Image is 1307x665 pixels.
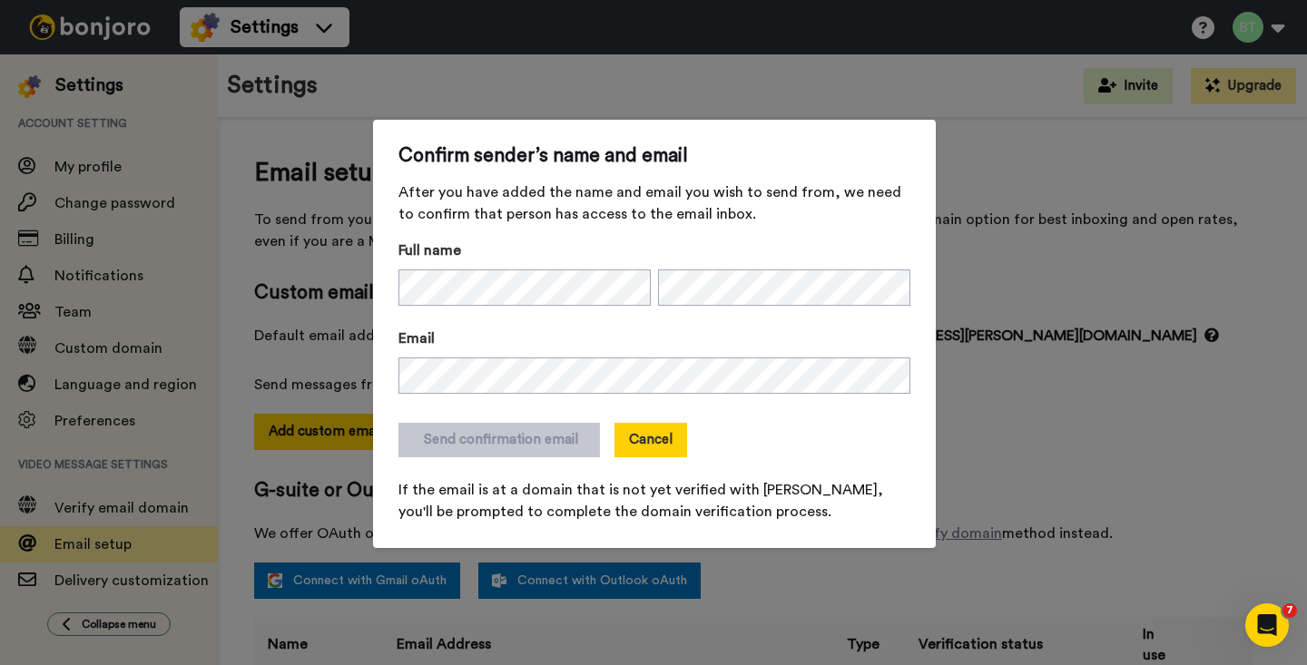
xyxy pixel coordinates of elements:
[1282,603,1297,618] span: 7
[398,181,910,225] span: After you have added the name and email you wish to send from, we need to confirm that person has...
[398,423,600,457] button: Send confirmation email
[614,423,687,457] button: Cancel
[398,479,910,523] span: If the email is at a domain that is not yet verified with [PERSON_NAME], you'll be prompted to co...
[398,240,651,261] label: Full name
[398,328,910,349] label: Email
[1245,603,1289,647] iframe: Intercom live chat
[398,145,910,167] span: Confirm sender’s name and email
